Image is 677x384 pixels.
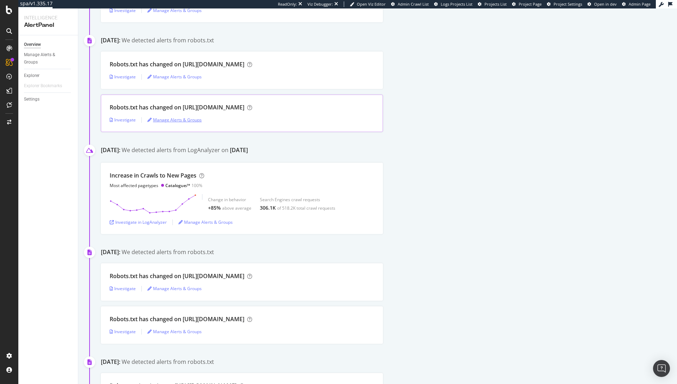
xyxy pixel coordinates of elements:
div: Change in behavior [208,197,251,203]
button: Investigate [110,71,136,83]
a: Settings [24,96,73,103]
a: Open in dev [587,1,617,7]
span: Open Viz Editor [357,1,386,7]
div: AlertPanel [24,21,72,29]
div: ReadOnly: [278,1,297,7]
span: Admin Page [629,1,651,7]
div: Intelligence [24,14,72,21]
div: Most affected pagetypes [110,182,158,188]
a: Manage Alerts & Groups [147,74,202,80]
a: Project Page [512,1,542,7]
div: Manage Alerts & Groups [24,51,66,66]
div: +85% [208,204,221,211]
a: Manage Alerts & Groups [147,286,202,292]
div: Explorer [24,72,39,79]
div: 100% [165,182,202,188]
a: Manage Alerts & Groups [147,117,202,123]
a: Manage Alerts & Groups [24,51,73,66]
span: Open in dev [594,1,617,7]
a: Admin Page [622,1,651,7]
button: Manage Alerts & Groups [147,71,202,83]
div: We detected alerts from robots.txt [122,358,214,366]
button: Manage Alerts & Groups [147,326,202,337]
div: Explorer Bookmarks [24,82,62,90]
div: of 518.2K total crawl requests [277,205,335,211]
div: Open Intercom Messenger [653,360,670,377]
span: Logs Projects List [441,1,472,7]
a: Explorer [24,72,73,79]
div: [DATE]: [101,36,120,44]
a: Open Viz Editor [350,1,386,7]
a: Overview [24,41,73,48]
span: Projects List [484,1,507,7]
button: Manage Alerts & Groups [178,217,233,228]
span: Admin Crawl List [398,1,429,7]
span: Project Settings [554,1,582,7]
button: Investigate [110,283,136,294]
button: Investigate [110,326,136,337]
div: We detected alerts from robots.txt [122,36,214,44]
button: Investigate [110,5,136,16]
span: Project Page [519,1,542,7]
div: [DATE]: [101,248,120,256]
div: Increase in Crawls to New Pages [110,172,196,180]
div: Search Engines crawl requests [260,197,335,203]
button: Manage Alerts & Groups [147,114,202,126]
div: Robots.txt has changed on [URL][DOMAIN_NAME] [110,103,244,112]
a: Investigate in LogAnalyzer [110,219,167,225]
button: Manage Alerts & Groups [147,5,202,16]
a: Manage Alerts & Groups [147,7,202,13]
a: Projects List [478,1,507,7]
div: Viz Debugger: [307,1,333,7]
a: Investigate [110,7,136,13]
button: Investigate [110,114,136,126]
a: Admin Crawl List [391,1,429,7]
a: Investigate [110,329,136,335]
a: Investigate [110,117,136,123]
div: Robots.txt has changed on [URL][DOMAIN_NAME] [110,60,244,68]
div: above average [222,205,251,211]
div: Catalogue/* [165,182,190,188]
div: Overview [24,41,41,48]
a: Manage Alerts & Groups [147,329,202,335]
a: Project Settings [547,1,582,7]
a: Investigate [110,286,136,292]
div: 306.1K [260,204,276,211]
div: [DATE] [230,146,248,154]
div: We detected alerts from LogAnalyzer on [122,146,248,156]
a: Explorer Bookmarks [24,82,69,90]
div: We detected alerts from robots.txt [122,248,214,256]
button: Manage Alerts & Groups [147,283,202,294]
div: Robots.txt has changed on [URL][DOMAIN_NAME] [110,272,244,280]
button: Investigate in LogAnalyzer [110,217,167,228]
a: Manage Alerts & Groups [178,219,233,225]
a: Logs Projects List [434,1,472,7]
div: [DATE]: [101,358,120,366]
div: Robots.txt has changed on [URL][DOMAIN_NAME] [110,315,244,323]
div: [DATE]: [101,146,120,156]
div: Settings [24,96,39,103]
a: Investigate [110,74,136,80]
